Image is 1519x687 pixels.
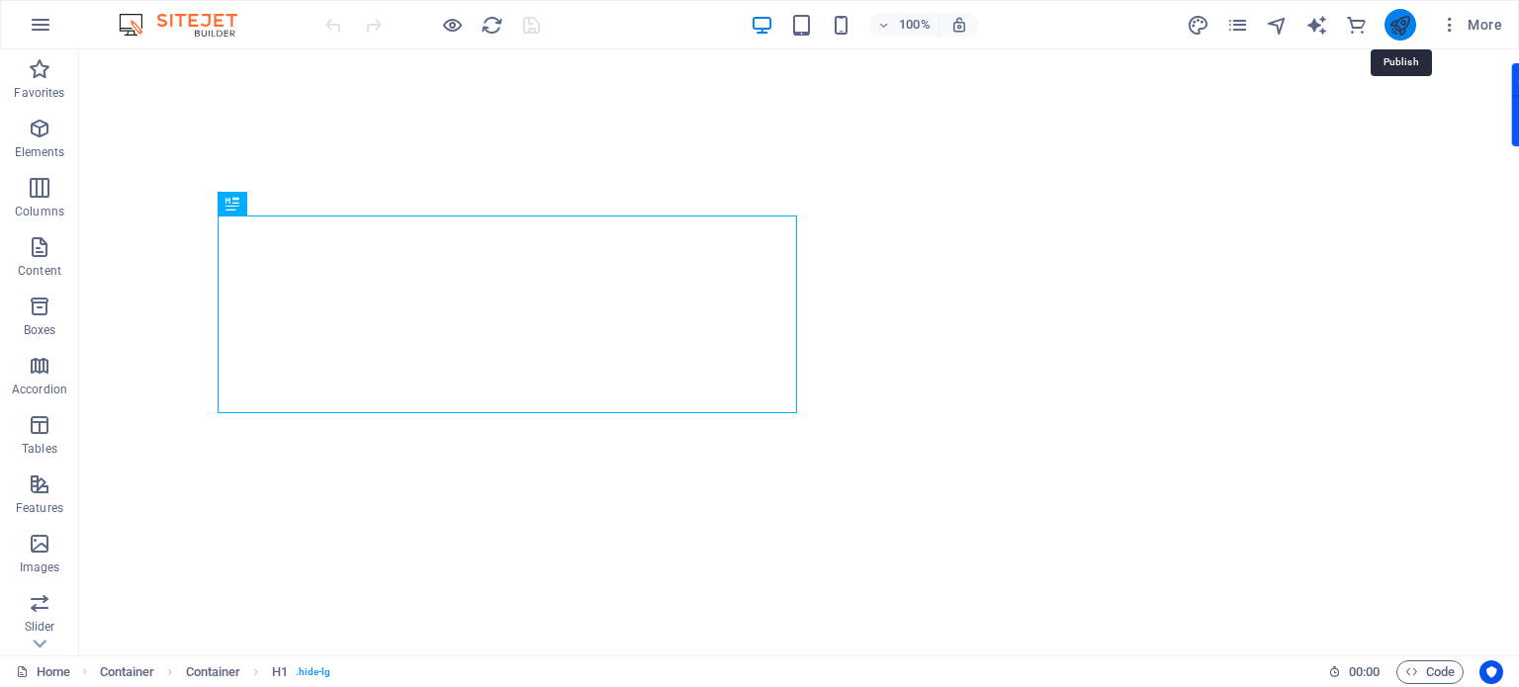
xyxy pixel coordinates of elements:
[15,144,65,160] p: Elements
[272,660,288,684] span: Click to select. Double-click to edit
[1396,660,1464,684] button: Code
[100,660,331,684] nav: breadcrumb
[1405,660,1455,684] span: Code
[1349,660,1380,684] span: 00 00
[114,13,262,37] img: Editor Logo
[296,660,331,684] span: . hide-lg
[25,619,55,635] p: Slider
[1266,13,1290,37] button: navigator
[1432,9,1510,41] button: More
[1187,13,1210,37] button: design
[20,559,60,575] p: Images
[14,85,64,101] p: Favorites
[16,660,70,684] a: Click to cancel selection. Double-click to open Pages
[1345,13,1369,37] button: commerce
[18,263,61,279] p: Content
[22,441,57,457] p: Tables
[1305,14,1328,37] i: AI Writer
[100,660,155,684] span: Click to select. Double-click to edit
[440,13,464,37] button: Click here to leave preview mode and continue editing
[480,13,503,37] button: reload
[950,16,968,34] i: On resize automatically adjust zoom level to fit chosen device.
[24,322,56,338] p: Boxes
[1305,13,1329,37] button: text_generator
[1440,15,1502,35] span: More
[899,13,931,37] h6: 100%
[869,13,939,37] button: 100%
[1328,660,1381,684] h6: Session time
[1479,660,1503,684] button: Usercentrics
[1385,9,1416,41] button: publish
[1266,14,1289,37] i: Navigator
[186,660,241,684] span: Click to select. Double-click to edit
[1345,14,1368,37] i: Commerce
[15,204,64,219] p: Columns
[1226,13,1250,37] button: pages
[1363,664,1366,679] span: :
[16,500,63,516] p: Features
[1187,14,1209,37] i: Design (Ctrl+Alt+Y)
[481,14,503,37] i: Reload page
[1226,14,1249,37] i: Pages (Ctrl+Alt+S)
[12,382,67,397] p: Accordion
